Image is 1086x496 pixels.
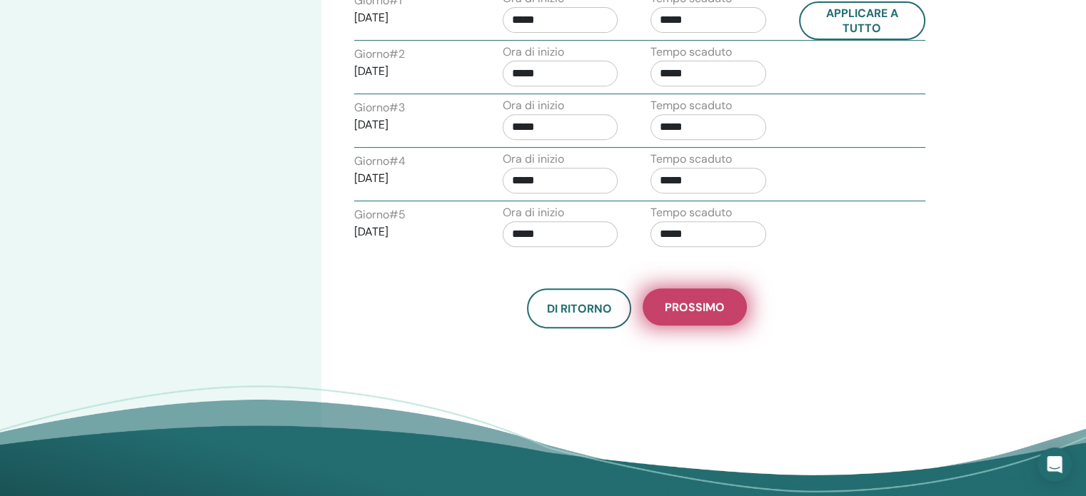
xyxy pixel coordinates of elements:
span: Prossimo [665,300,725,315]
label: Giorno # 4 [354,153,406,170]
button: Di ritorno [527,288,631,328]
label: Ora di inizio [503,44,564,61]
p: [DATE] [354,170,470,187]
label: Giorno # 3 [354,99,405,116]
button: Prossimo [643,288,747,325]
p: [DATE] [354,63,470,80]
label: Giorno # 5 [354,206,406,223]
span: Di ritorno [547,301,612,316]
button: Applicare a tutto [799,1,926,40]
label: Ora di inizio [503,204,564,221]
p: [DATE] [354,9,470,26]
div: Open Intercom Messenger [1037,447,1072,482]
label: Ora di inizio [503,151,564,168]
label: Ora di inizio [503,97,564,114]
p: [DATE] [354,223,470,241]
label: Tempo scaduto [650,97,732,114]
label: Tempo scaduto [650,151,732,168]
p: [DATE] [354,116,470,133]
label: Giorno # 2 [354,46,405,63]
label: Tempo scaduto [650,44,732,61]
label: Tempo scaduto [650,204,732,221]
